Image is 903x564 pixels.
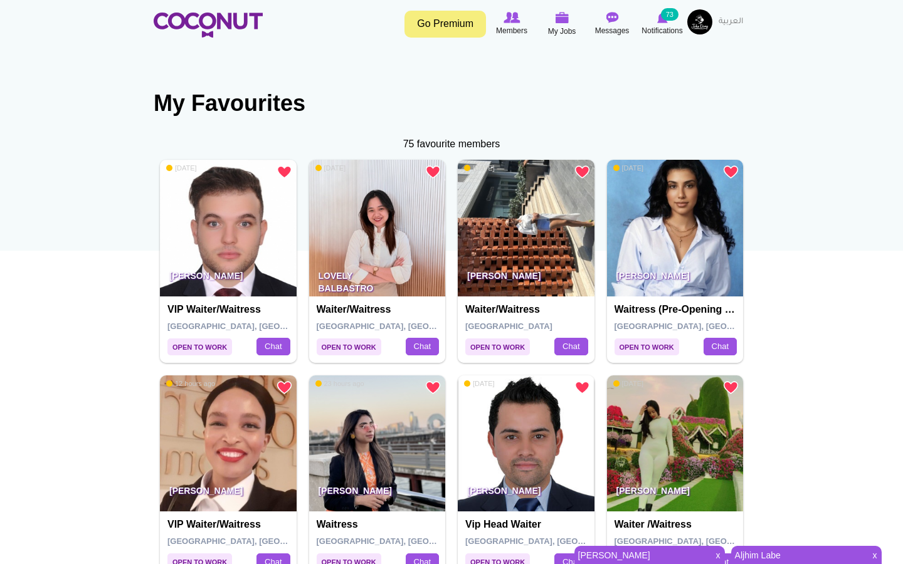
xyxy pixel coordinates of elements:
[504,12,520,23] img: Browse Members
[167,321,346,331] span: [GEOGRAPHIC_DATA], [GEOGRAPHIC_DATA]
[712,546,725,564] span: x
[712,9,749,34] a: العربية
[615,321,793,331] span: [GEOGRAPHIC_DATA], [GEOGRAPHIC_DATA]
[167,519,292,530] h4: VIP Waiter/Waitress
[464,164,495,172] span: [DATE]
[166,379,215,388] span: 12 hours ago
[317,338,381,355] span: Open to Work
[723,164,739,180] a: Remove from Favourites
[607,476,744,511] p: [PERSON_NAME]
[595,24,630,37] span: Messages
[309,261,446,296] p: Lovely Balbastro
[537,9,587,39] a: My Jobs My Jobs
[315,164,346,172] span: [DATE]
[606,12,618,23] img: Messages
[615,304,739,315] h4: Waitress (Pre-opening team)
[613,379,644,388] span: [DATE]
[256,338,290,355] a: Chat
[154,91,749,116] h1: My Favourites
[167,536,346,546] span: [GEOGRAPHIC_DATA], [GEOGRAPHIC_DATA]
[613,164,644,172] span: [DATE]
[465,304,590,315] h4: Waiter/Waitress
[615,536,793,546] span: [GEOGRAPHIC_DATA], [GEOGRAPHIC_DATA]
[458,261,594,296] p: [PERSON_NAME]
[704,338,737,355] a: Chat
[317,519,441,530] h4: Waitress
[574,380,590,395] a: Remove from Favourites
[555,12,569,23] img: My Jobs
[154,13,263,38] img: Home
[154,137,749,152] div: 75 favourite members
[869,546,882,564] span: x
[406,338,439,355] a: Chat
[496,24,527,37] span: Members
[642,24,682,37] span: Notifications
[458,476,594,511] p: [PERSON_NAME]
[587,9,637,38] a: Messages Messages
[637,9,687,38] a: Notifications Notifications 73
[277,164,292,180] a: Remove from Favourites
[277,380,292,395] a: Remove from Favourites
[317,536,495,546] span: [GEOGRAPHIC_DATA], [GEOGRAPHIC_DATA]
[615,519,739,530] h4: Waiter /Waitress
[404,11,486,38] a: Go Premium
[661,8,679,21] small: 73
[425,380,441,395] a: Remove from Favourites
[160,261,297,296] p: [PERSON_NAME]
[554,338,588,355] a: Chat
[465,321,552,331] span: [GEOGRAPHIC_DATA]
[464,379,495,388] span: [DATE]
[548,25,576,38] span: My Jobs
[657,12,668,23] img: Notifications
[309,476,446,511] p: [PERSON_NAME]
[465,536,644,546] span: [GEOGRAPHIC_DATA], [GEOGRAPHIC_DATA]
[465,338,530,355] span: Open to Work
[487,9,537,38] a: Browse Members Members
[731,546,865,564] a: Aljhim Labe
[723,380,739,395] a: Remove from Favourites
[607,261,744,296] p: [PERSON_NAME]
[317,304,441,315] h4: Waiter/Waitress
[167,338,232,355] span: Open to Work
[160,476,297,511] p: [PERSON_NAME]
[574,164,590,180] a: Remove from Favourites
[465,519,590,530] h4: Vip Head Waiter
[317,321,495,331] span: [GEOGRAPHIC_DATA], [GEOGRAPHIC_DATA]
[315,379,364,388] span: 23 hours ago
[615,338,679,355] span: Open to Work
[166,164,197,172] span: [DATE]
[167,304,292,315] h4: VIP Waiter/Waitress
[574,546,709,564] a: [PERSON_NAME]
[425,164,441,180] a: Remove from Favourites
